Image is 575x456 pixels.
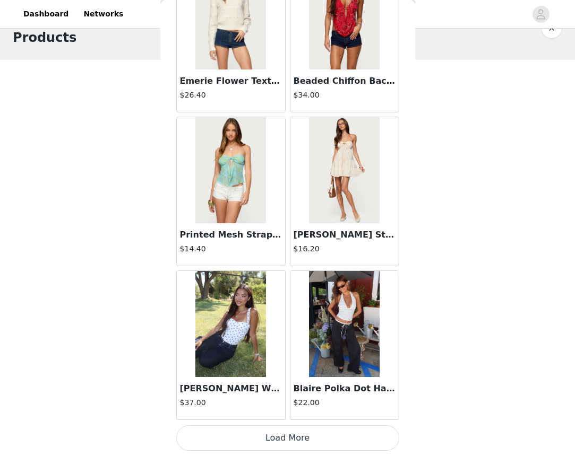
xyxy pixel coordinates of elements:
[17,2,75,26] a: Dashboard
[13,28,76,47] h1: Products
[309,271,380,377] img: Blaire Polka Dot Halter Top
[180,397,282,408] h4: $37.00
[180,243,282,255] h4: $14.40
[294,75,396,87] h3: Beaded Chiffon Backless Cowl Neck Top
[309,117,380,223] img: Safie Strapless Tiered Mini Dress
[294,90,396,101] h4: $34.00
[536,6,546,23] div: avatar
[294,382,396,395] h3: Blaire Polka Dot Halter Top
[180,75,282,87] h3: Emerie Flower Textured Knit Sweater
[294,243,396,255] h4: $16.20
[180,382,282,395] h3: [PERSON_NAME] Wide Strap Mesh Corset
[195,271,266,377] img: Marcella Wide Strap Mesh Corset
[180,90,282,101] h4: $26.40
[294,397,396,408] h4: $22.00
[77,2,130,26] a: Networks
[180,229,282,241] h3: Printed Mesh Strapless Cut Out Top
[294,229,396,241] h3: [PERSON_NAME] Strapless Tiered Mini Dress
[176,425,399,451] button: Load More
[195,117,266,223] img: Printed Mesh Strapless Cut Out Top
